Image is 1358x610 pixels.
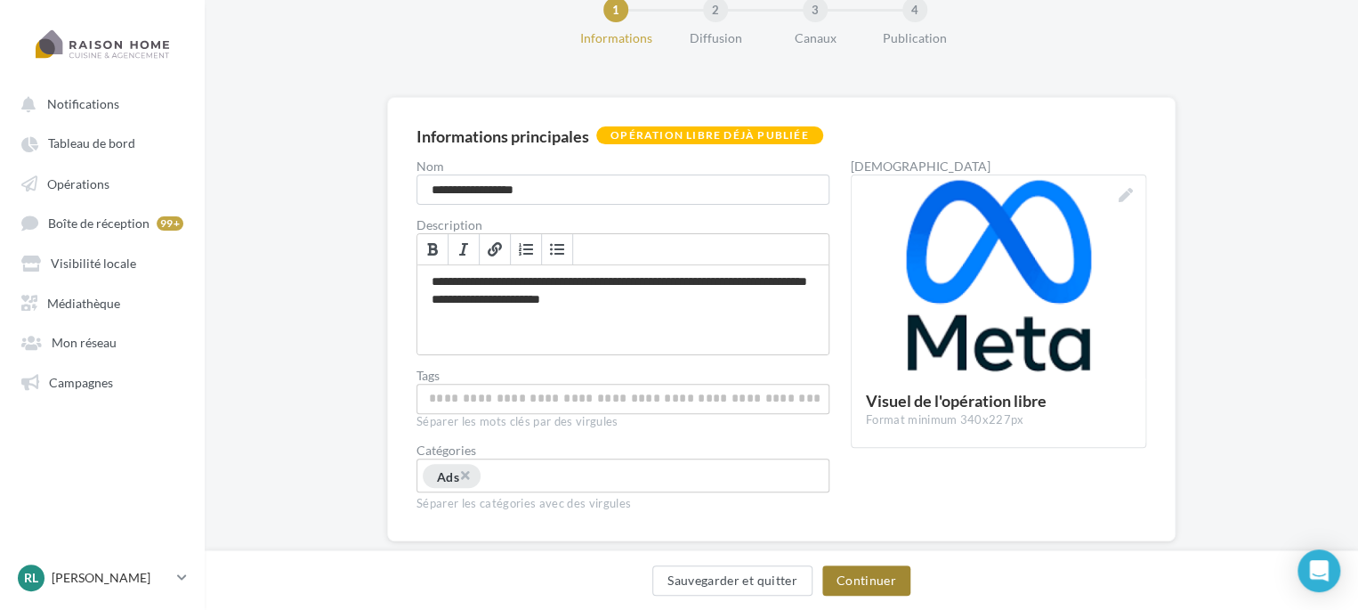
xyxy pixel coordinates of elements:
span: Médiathèque [47,295,120,310]
span: Boîte de réception [48,216,150,231]
a: Insérer/Supprimer une liste à puces [542,234,573,264]
span: Mon réseau [52,335,117,350]
span: Ads [437,468,459,484]
a: Insérer/Supprimer une liste numérotée [511,234,542,264]
div: Diffusion [659,29,772,47]
input: Permet aux affiliés de trouver l'opération libre plus facilement [421,388,825,409]
div: Choisissez une catégorie [416,459,829,492]
button: Notifications [11,87,187,119]
button: Sauvegarder et quitter [652,565,812,596]
div: Séparer les catégories avec des virgules [416,492,829,512]
span: RL [24,569,38,587]
a: Gras (Ctrl+B) [417,234,449,264]
a: Médiathèque [11,286,194,318]
span: Campagnes [49,374,113,389]
label: Tags [416,370,829,382]
label: Description [416,219,829,232]
button: Continuer [822,565,910,596]
div: Open Intercom Messenger [1297,549,1340,592]
div: Informations [559,29,673,47]
a: Tableau de bord [11,126,194,159]
div: Informations principales [416,128,589,144]
span: × [459,467,470,484]
div: Permet de préciser les enjeux de la campagne à vos affiliés [417,265,829,354]
div: Opération libre déjà publiée [596,126,823,144]
div: 99+ [157,216,183,231]
a: Lien [480,234,511,264]
label: Nom [416,160,829,173]
span: Opérations [47,175,109,191]
div: Catégories [416,444,829,457]
span: Visibilité locale [51,256,136,271]
a: Mon réseau [11,325,194,357]
a: Visibilité locale [11,246,194,278]
a: Campagnes [11,365,194,397]
div: Permet aux affiliés de trouver l'opération libre plus facilement [416,384,829,414]
div: Format minimum 340x227px [866,412,1131,428]
div: [DEMOGRAPHIC_DATA] [851,160,1146,173]
a: Italique (Ctrl+I) [449,234,480,264]
a: Boîte de réception 99+ [11,206,194,239]
input: Choisissez une catégorie [482,467,615,487]
div: Visuel de l'opération libre [866,393,1131,409]
div: Séparer les mots clés par des virgules [416,414,829,430]
span: Notifications [47,96,119,111]
p: [PERSON_NAME] [52,569,170,587]
div: Publication [858,29,972,47]
div: Canaux [758,29,872,47]
span: Tableau de bord [48,136,135,151]
a: Opérations [11,167,194,199]
a: RL [PERSON_NAME] [14,561,190,595]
